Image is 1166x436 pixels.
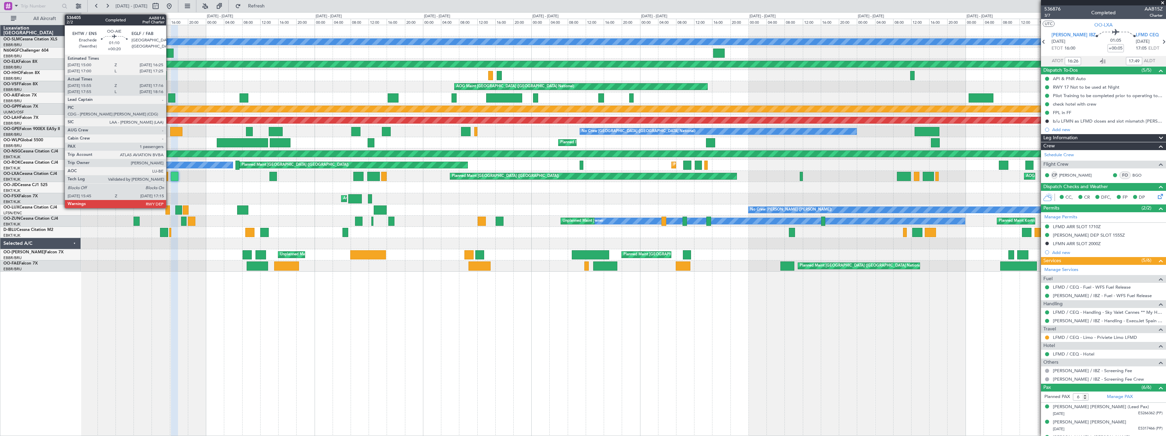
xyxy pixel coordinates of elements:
span: [DATE] [1136,38,1150,45]
span: OO-FAE [3,261,19,266]
div: 00:00 [423,19,441,25]
span: OO-SLM [3,37,20,41]
div: Planned Maint [GEOGRAPHIC_DATA] ([GEOGRAPHIC_DATA]) [452,171,559,181]
a: EBBR/BRU [3,54,22,59]
div: Add new [1052,127,1163,132]
div: Add new [1052,250,1163,255]
span: FP [1123,194,1128,201]
span: Services [1043,257,1061,265]
div: 16:00 [712,19,730,25]
span: OO-VSF [3,82,19,86]
a: [PERSON_NAME] / IBZ - Fuel - WFS Fuel Release [1053,293,1152,298]
span: OO-FSX [3,194,19,198]
span: Leg Information [1043,134,1078,142]
a: Manage Permits [1044,214,1077,221]
span: ES317466 (PP) [1138,426,1163,432]
div: Unplanned Maint [GEOGRAPHIC_DATA]-[GEOGRAPHIC_DATA] [563,216,672,226]
div: 20:00 [622,19,640,25]
span: Flight Crew [1043,161,1068,168]
div: Planned Maint Kortrijk-[GEOGRAPHIC_DATA] [999,216,1078,226]
a: OO-JIDCessna CJ1 525 [3,183,48,187]
a: OO-VSFFalcon 8X [3,82,38,86]
a: OO-ZUNCessna Citation CJ4 [3,217,58,221]
a: Schedule Crew [1044,152,1074,159]
div: Planned Maint [GEOGRAPHIC_DATA] ([GEOGRAPHIC_DATA] National) [623,250,746,260]
div: [DATE] - [DATE] [207,14,233,19]
div: 20:00 [296,19,314,25]
div: 00:00 [315,19,333,25]
div: [DATE] - [DATE] [424,14,450,19]
input: Trip Number [21,1,60,11]
span: All Aircraft [18,16,72,21]
a: EBBR/BRU [3,132,22,137]
span: Fuel [1043,275,1053,283]
a: EBBR/BRU [3,87,22,92]
a: D-IBLUCessna Citation M2 [3,228,53,232]
div: 16:00 [495,19,513,25]
a: LFSN/ENC [3,211,22,216]
div: 20:00 [947,19,965,25]
span: Dispatch Checks and Weather [1043,183,1108,191]
span: AAB15Z [1145,5,1163,13]
div: 20:00 [79,19,98,25]
span: LFMD CEQ [1136,32,1159,39]
div: check hotel with crew [1053,101,1096,107]
span: OO-ZUN [3,217,20,221]
div: 16:00 [387,19,405,25]
span: OO-LXA [3,172,19,176]
div: 12:00 [694,19,712,25]
div: Planned Maint [GEOGRAPHIC_DATA] ([GEOGRAPHIC_DATA] National) [800,261,923,271]
div: 20:00 [839,19,857,25]
div: 20:00 [730,19,748,25]
span: ES266362 (PP) [1138,411,1163,416]
span: 3/7 [1044,13,1061,18]
a: OO-AIEFalcon 7X [3,93,37,97]
span: OO-[PERSON_NAME] [3,250,45,254]
div: 08:00 [568,19,586,25]
span: D-IBLU [3,228,17,232]
a: EBKT/KJK [3,199,20,204]
span: (2/2) [1142,204,1151,212]
a: [PERSON_NAME] [1059,172,1092,178]
div: 00:00 [640,19,658,25]
div: No Crew [GEOGRAPHIC_DATA] ([GEOGRAPHIC_DATA] National) [582,126,695,137]
a: EBBR/BRU [3,76,22,81]
div: Pilot Training to be completed prior to operating to LFMD [1053,93,1163,98]
div: 20:00 [188,19,206,25]
span: Dispatch To-Dos [1043,67,1078,74]
a: EBBR/BRU [3,42,22,48]
span: Hotel [1043,342,1055,350]
span: ETOT [1052,45,1063,52]
a: OO-ROKCessna Citation CJ4 [3,161,58,165]
span: CR [1084,194,1090,201]
div: 16:00 [821,19,839,25]
span: OO-WLP [3,138,20,142]
div: 00:00 [966,19,984,25]
span: Charter [1145,13,1163,18]
a: OO-NSGCessna Citation CJ4 [3,149,58,153]
input: --:-- [1065,57,1081,65]
span: DP [1139,194,1145,201]
div: [DATE] - [DATE] [316,14,342,19]
a: EBBR/BRU [3,267,22,272]
a: [PERSON_NAME] / IBZ - Screening Fee Crew [1053,376,1144,382]
a: EBKT/KJK [3,166,20,171]
a: OO-[PERSON_NAME]Falcon 7X [3,250,64,254]
span: OO-LUX [3,205,19,210]
a: LFMD / CEQ - Hotel [1053,351,1094,357]
div: AOG Maint Kortrijk-[GEOGRAPHIC_DATA] [1026,171,1100,181]
a: OO-FSXFalcon 7X [3,194,38,198]
a: EBBR/BRU [3,98,22,104]
div: API & PNR Auto [1053,76,1086,81]
div: 08:00 [893,19,911,25]
div: RWY 17 Not to be used at NIght [1053,84,1119,90]
span: 01:05 [1110,37,1121,44]
div: AOG Maint [GEOGRAPHIC_DATA] ([GEOGRAPHIC_DATA] National) [456,81,574,92]
div: Planned Maint Kortrijk-[GEOGRAPHIC_DATA] [673,160,753,170]
a: LFMD / CEQ - Handling - Sky Valet Cannes ** My Handling**LFMD / CEQ [1053,309,1163,315]
a: OO-LXACessna Citation CJ4 [3,172,57,176]
div: 16:00 [1038,19,1056,25]
span: (5/6) [1142,257,1151,264]
div: 12:00 [803,19,821,25]
span: 536876 [1044,5,1061,13]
